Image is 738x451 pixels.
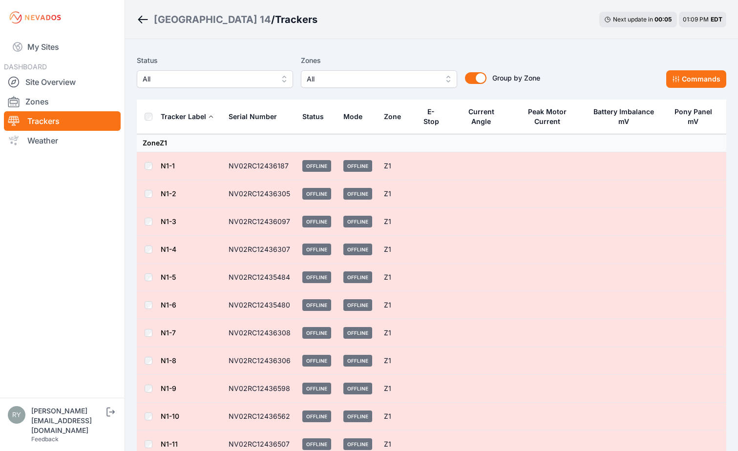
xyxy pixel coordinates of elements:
[384,105,409,128] button: Zone
[384,112,401,122] div: Zone
[4,131,121,150] a: Weather
[343,355,372,367] span: Offline
[378,152,415,180] td: Z1
[307,73,438,85] span: All
[302,112,324,122] div: Status
[161,328,176,337] a: N1-7
[137,55,293,66] label: Status
[223,264,296,291] td: NV02RC12435484
[223,152,296,180] td: NV02RC12436187
[161,301,176,309] a: N1-6
[343,216,372,227] span: Offline
[223,291,296,319] td: NV02RC12435480
[593,107,654,126] div: Battery Imbalance mV
[8,406,25,424] img: ryan@bullrockcorp.com
[343,410,372,422] span: Offline
[378,208,415,236] td: Z1
[4,92,121,111] a: Zones
[673,100,720,133] button: Pony Panel mV
[301,55,457,66] label: Zones
[613,16,653,23] span: Next update in
[4,35,121,59] a: My Sites
[302,299,331,311] span: Offline
[593,100,661,133] button: Battery Imbalance mV
[223,236,296,264] td: NV02RC12436307
[520,107,574,126] div: Peak Motor Current
[4,111,121,131] a: Trackers
[302,327,331,339] span: Offline
[229,105,285,128] button: Serial Number
[137,7,317,32] nav: Breadcrumb
[31,406,105,435] div: [PERSON_NAME][EMAIL_ADDRESS][DOMAIN_NAME]
[343,188,372,200] span: Offline
[275,13,317,26] h3: Trackers
[343,299,372,311] span: Offline
[143,73,274,85] span: All
[461,100,508,133] button: Current Angle
[343,244,372,255] span: Offline
[343,327,372,339] span: Offline
[378,180,415,208] td: Z1
[301,70,457,88] button: All
[378,375,415,403] td: Z1
[302,355,331,367] span: Offline
[378,291,415,319] td: Z1
[302,438,331,450] span: Offline
[343,438,372,450] span: Offline
[161,356,176,365] a: N1-8
[378,264,415,291] td: Z1
[302,271,331,283] span: Offline
[378,403,415,430] td: Z1
[223,180,296,208] td: NV02RC12436305
[343,160,372,172] span: Offline
[302,244,331,255] span: Offline
[378,236,415,264] td: Z1
[161,273,176,281] a: N1-5
[161,112,206,122] div: Tracker Label
[302,383,331,394] span: Offline
[654,16,672,23] div: 00 : 05
[161,189,176,198] a: N1-2
[302,105,332,128] button: Status
[378,347,415,375] td: Z1
[343,271,372,283] span: Offline
[161,384,176,392] a: N1-9
[31,435,59,443] a: Feedback
[421,107,442,126] div: E-Stop
[154,13,271,26] a: [GEOGRAPHIC_DATA] 14
[161,245,176,253] a: N1-4
[302,410,331,422] span: Offline
[302,160,331,172] span: Offline
[302,216,331,227] span: Offline
[161,105,214,128] button: Tracker Label
[161,412,179,420] a: N1-10
[302,188,331,200] span: Offline
[161,440,178,448] a: N1-11
[223,403,296,430] td: NV02RC12436562
[161,162,175,170] a: N1-1
[271,13,275,26] span: /
[161,217,176,225] a: N1-3
[683,16,709,23] span: 01:09 PM
[520,100,581,133] button: Peak Motor Current
[223,375,296,403] td: NV02RC12436598
[666,70,726,88] button: Commands
[137,134,726,152] td: Zone Z1
[4,72,121,92] a: Site Overview
[421,100,449,133] button: E-Stop
[223,208,296,236] td: NV02RC12436097
[223,319,296,347] td: NV02RC12436308
[8,10,63,25] img: Nevados
[4,62,47,71] span: DASHBOARD
[673,107,714,126] div: Pony Panel mV
[492,74,540,82] span: Group by Zone
[229,112,277,122] div: Serial Number
[343,383,372,394] span: Offline
[343,112,362,122] div: Mode
[378,319,415,347] td: Z1
[137,70,293,88] button: All
[711,16,722,23] span: EDT
[461,107,502,126] div: Current Angle
[223,347,296,375] td: NV02RC12436306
